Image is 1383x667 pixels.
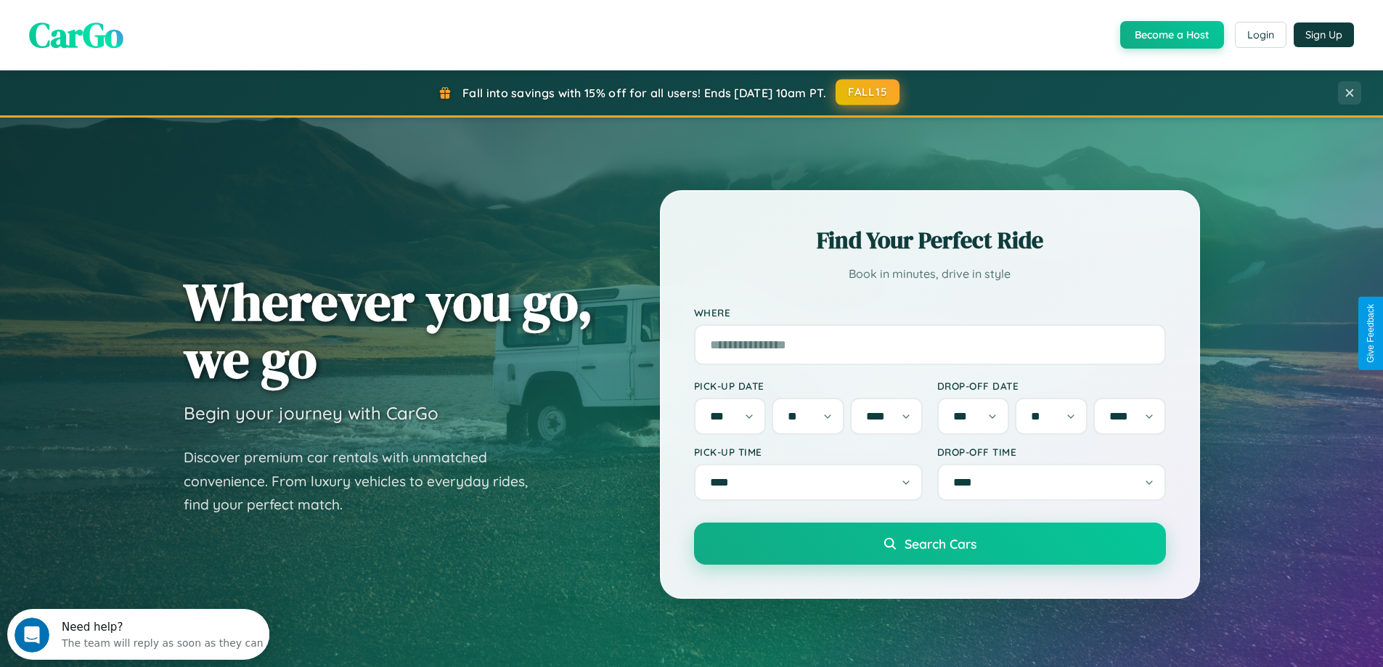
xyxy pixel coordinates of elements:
[6,6,270,46] div: Open Intercom Messenger
[54,24,256,39] div: The team will reply as soon as they can
[7,609,269,660] iframe: Intercom live chat discovery launcher
[694,306,1166,319] label: Where
[937,380,1166,392] label: Drop-off Date
[184,402,438,424] h3: Begin your journey with CarGo
[1294,22,1354,47] button: Sign Up
[694,263,1166,285] p: Book in minutes, drive in style
[184,273,593,388] h1: Wherever you go, we go
[694,446,923,458] label: Pick-up Time
[905,536,976,552] span: Search Cars
[29,11,123,59] span: CarGo
[694,523,1166,565] button: Search Cars
[836,79,899,105] button: FALL15
[184,446,547,517] p: Discover premium car rentals with unmatched convenience. From luxury vehicles to everyday rides, ...
[15,618,49,652] iframe: Intercom live chat
[1366,304,1376,363] div: Give Feedback
[1120,21,1224,49] button: Become a Host
[694,380,923,392] label: Pick-up Date
[1235,22,1286,48] button: Login
[462,86,826,100] span: Fall into savings with 15% off for all users! Ends [DATE] 10am PT.
[937,446,1166,458] label: Drop-off Time
[54,12,256,24] div: Need help?
[694,224,1166,256] h2: Find Your Perfect Ride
